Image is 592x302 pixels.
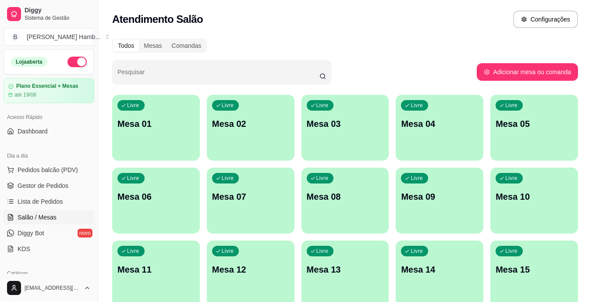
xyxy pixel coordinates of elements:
p: Livre [127,102,139,109]
h2: Atendimento Salão [112,12,203,26]
button: LivreMesa 07 [207,168,294,234]
p: Mesa 09 [401,191,478,203]
p: Mesa 11 [117,263,195,276]
p: Livre [316,102,329,109]
p: Livre [222,175,234,182]
p: Livre [505,248,518,255]
button: LivreMesa 03 [301,95,389,161]
div: Todos [113,40,139,52]
p: Mesa 10 [496,191,573,203]
div: Loja aberta [11,57,47,67]
a: Lista de Pedidos [4,194,94,209]
article: até 19/08 [14,91,36,98]
p: Livre [127,248,139,255]
p: Mesa 05 [496,118,573,130]
p: Mesa 07 [212,191,289,203]
button: LivreMesa 10 [490,168,578,234]
p: Mesa 04 [401,118,478,130]
button: Configurações [513,11,578,28]
p: Livre [127,175,139,182]
button: LivreMesa 01 [112,95,200,161]
p: Livre [411,248,423,255]
span: Pedidos balcão (PDV) [18,165,78,174]
p: Mesa 03 [307,118,384,130]
a: Diggy Botnovo [4,226,94,240]
a: Plano Essencial + Mesasaté 19/08 [4,78,94,103]
span: Diggy [25,7,91,14]
input: Pesquisar [117,71,319,80]
span: Gestor de Pedidos [18,181,68,190]
button: Adicionar mesa ou comanda [477,63,578,81]
div: Comandas [167,40,206,52]
a: Dashboard [4,124,94,138]
p: Mesa 02 [212,118,289,130]
span: KDS [18,244,30,253]
div: [PERSON_NAME] Hamb ... [27,32,100,41]
article: Plano Essencial + Mesas [16,83,78,90]
p: Livre [411,102,423,109]
button: Pedidos balcão (PDV) [4,163,94,177]
span: Lista de Pedidos [18,197,63,206]
button: Alterar Status [67,57,87,67]
span: B [11,32,20,41]
p: Livre [316,248,329,255]
p: Livre [222,102,234,109]
a: DiggySistema de Gestão [4,4,94,25]
button: Select a team [4,28,94,46]
span: Salão / Mesas [18,213,57,222]
a: Gestor de Pedidos [4,179,94,193]
button: LivreMesa 04 [396,95,483,161]
div: Acesso Rápido [4,110,94,124]
p: Mesa 06 [117,191,195,203]
span: Diggy Bot [18,229,44,237]
button: LivreMesa 05 [490,95,578,161]
p: Livre [505,175,518,182]
span: Dashboard [18,127,48,136]
p: Mesa 12 [212,263,289,276]
p: Mesa 13 [307,263,384,276]
p: Mesa 15 [496,263,573,276]
p: Mesa 14 [401,263,478,276]
div: Catálogo [4,266,94,280]
span: Sistema de Gestão [25,14,91,22]
button: LivreMesa 06 [112,168,200,234]
p: Livre [505,102,518,109]
button: LivreMesa 08 [301,168,389,234]
p: Mesa 08 [307,191,384,203]
button: [EMAIL_ADDRESS][DOMAIN_NAME] [4,277,94,298]
a: KDS [4,242,94,256]
button: LivreMesa 09 [396,168,483,234]
p: Livre [316,175,329,182]
span: [EMAIL_ADDRESS][DOMAIN_NAME] [25,284,80,291]
p: Livre [411,175,423,182]
a: Salão / Mesas [4,210,94,224]
p: Livre [222,248,234,255]
button: LivreMesa 02 [207,95,294,161]
div: Mesas [139,40,167,52]
p: Mesa 01 [117,118,195,130]
div: Dia a dia [4,149,94,163]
